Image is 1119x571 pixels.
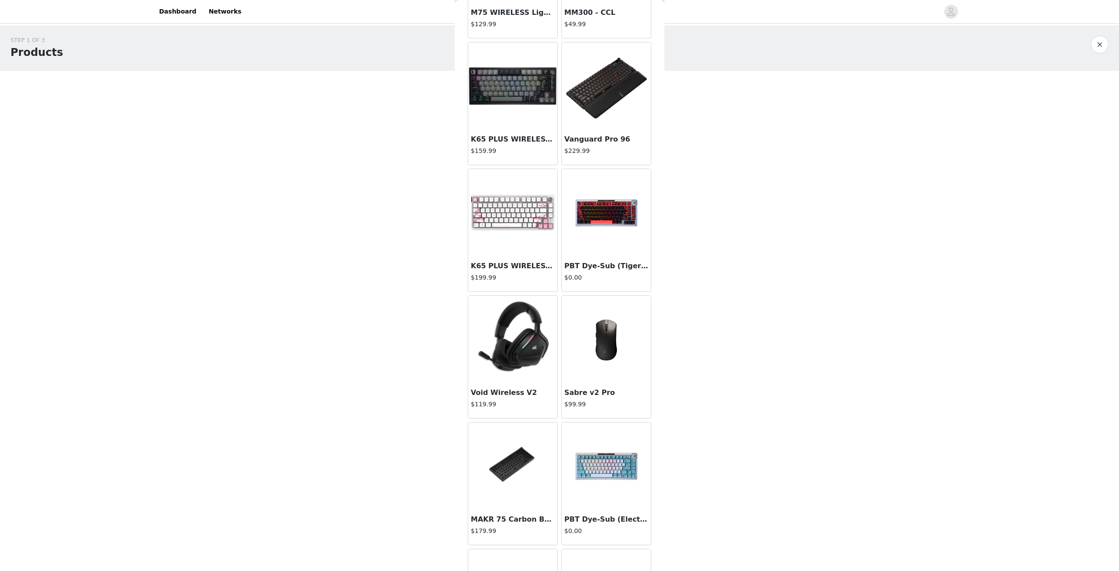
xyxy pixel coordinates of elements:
img: PBT Dye-Sub (Electric Ice) [562,433,651,500]
a: Dashboard [154,2,202,21]
h3: PBT Dye-Sub (Electric Ice) [564,514,648,525]
h4: $99.99 [564,400,648,409]
img: MAKR 75 Carbon Barebone [468,441,557,491]
h3: Sabre v2 Pro [564,388,648,398]
h3: K65 PLUS WIRELESS 75% RGB Mechanical Gaming Keyboard [471,134,555,145]
h4: $0.00 [564,526,648,536]
img: Sabre v2 Pro [563,296,650,383]
img: K65 PLUS WIRELESS - CCL [469,169,556,256]
img: Void Wireless V2 [469,296,556,383]
h3: MM300 - CCL [564,7,648,18]
h3: Void Wireless V2 [471,388,555,398]
h4: $199.99 [471,273,555,282]
h3: PBT Dye-Sub (Tigerstripe Red) [564,261,648,271]
h3: MAKR 75 Carbon Barebone [471,514,555,525]
div: avatar [947,5,955,19]
h3: Vanguard Pro 96 [564,134,648,145]
img: K65 PLUS WIRELESS 75% RGB Mechanical Gaming Keyboard [469,42,556,130]
h4: $119.99 [471,400,555,409]
img: PBT Dye-Sub (Tigerstripe Red) [562,180,651,246]
h4: $159.99 [471,146,555,156]
h4: $129.99 [471,20,555,29]
img: Vanguard Pro 96 [563,42,650,130]
h3: K65 PLUS WIRELESS - CCL [471,261,555,271]
h4: $229.99 [564,146,648,156]
h3: M75 WIRELESS Lightweight RGB Gaming Mouse [471,7,555,18]
h4: $49.99 [564,20,648,29]
h4: $0.00 [564,273,648,282]
a: Networks [203,2,247,21]
h1: Products [10,45,63,60]
h4: $179.99 [471,526,555,536]
div: STEP 1 OF 3 [10,36,63,45]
